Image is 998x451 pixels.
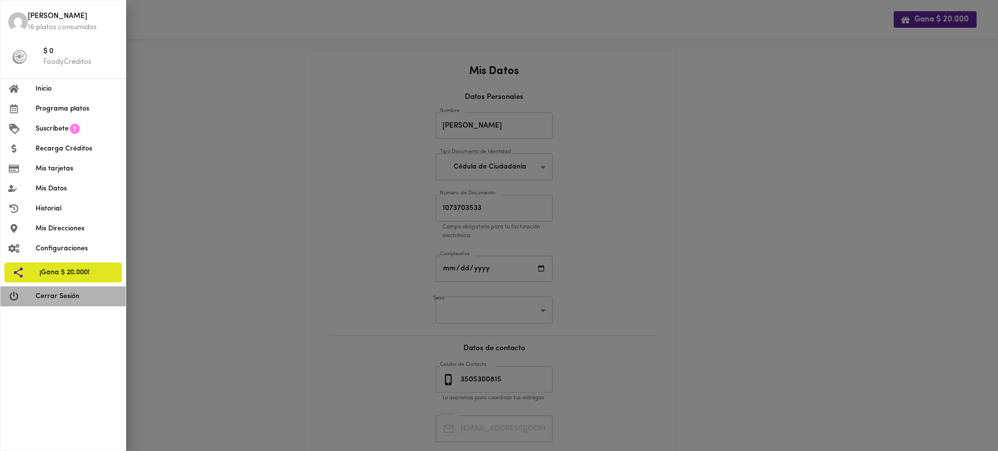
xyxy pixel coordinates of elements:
[36,244,118,254] span: Configuraciones
[28,11,118,22] span: [PERSON_NAME]
[36,224,118,234] span: Mis Direcciones
[43,57,118,67] p: FoodyCréditos
[36,184,118,194] span: Mis Datos
[36,104,118,114] span: Programa platos
[12,50,27,64] img: foody-creditos-black.png
[36,164,118,174] span: Mis tarjetas
[28,22,118,33] p: 16 platos consumidos
[36,124,69,134] span: Suscríbete
[36,291,118,301] span: Cerrar Sesión
[36,84,118,94] span: Inicio
[43,46,118,57] span: $ 0
[39,267,114,278] span: ¡Gana $ 20.000!
[36,144,118,154] span: Recarga Créditos
[36,204,118,214] span: Historial
[941,395,988,441] iframe: Messagebird Livechat Widget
